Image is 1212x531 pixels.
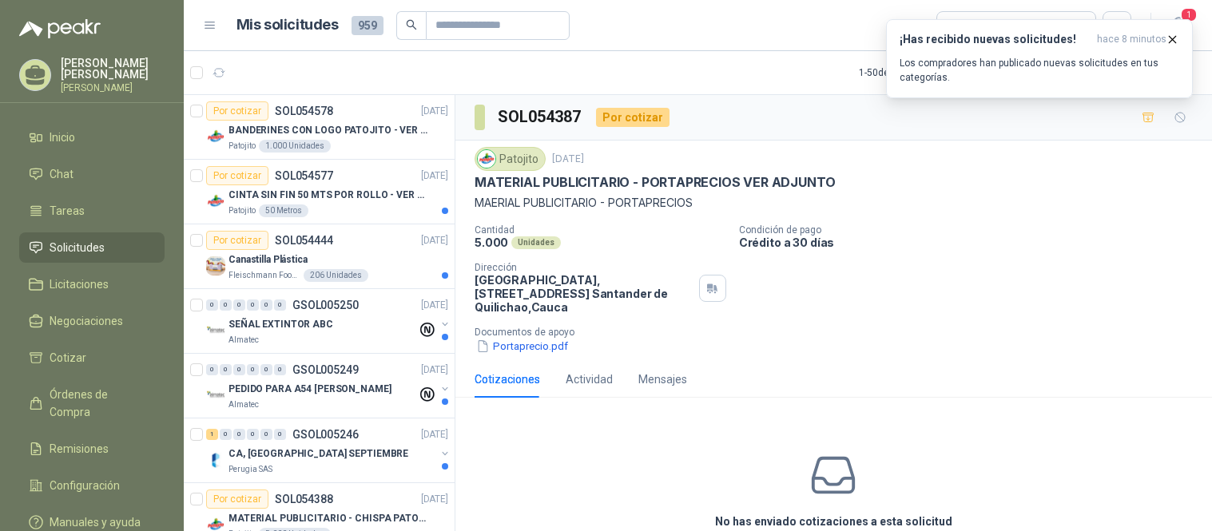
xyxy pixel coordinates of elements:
p: Almatec [228,334,259,347]
div: 0 [274,299,286,311]
div: 1 - 50 de 855 [859,60,957,85]
p: Documentos de apoyo [475,327,1206,338]
a: Por cotizarSOL054577[DATE] Company LogoCINTA SIN FIN 50 MTS POR ROLLO - VER DOC ADJUNTOPatojito50... [184,160,455,224]
a: Por cotizarSOL054444[DATE] Company LogoCanastilla PlásticaFleischmann Foods S.A.206 Unidades [184,224,455,289]
span: search [406,19,417,30]
span: hace 8 minutos [1097,33,1166,46]
p: SEÑAL EXTINTOR ABC [228,317,333,332]
p: MAERIAL PUBLICITARIO - PORTAPRECIOS [475,194,1193,212]
a: Por cotizarSOL054578[DATE] Company LogoBANDERINES CON LOGO PATOJITO - VER DOC ADJUNTOPatojito1.00... [184,95,455,160]
p: [DATE] [421,233,448,248]
div: 1.000 Unidades [259,140,331,153]
div: Mensajes [638,371,687,388]
span: Negociaciones [50,312,123,330]
p: GSOL005249 [292,364,359,375]
span: Manuales y ayuda [50,513,141,531]
p: Canastilla Plástica [228,252,308,267]
p: Dirección [475,262,693,273]
a: 1 0 0 0 0 0 GSOL005246[DATE] Company LogoCA, [GEOGRAPHIC_DATA] SEPTIEMBREPerugia SAS [206,425,451,476]
div: 0 [247,364,259,375]
div: Por cotizar [206,489,268,509]
img: Company Logo [206,256,225,275]
img: Company Logo [206,127,225,146]
p: [PERSON_NAME] [PERSON_NAME] [61,57,165,80]
div: 0 [274,364,286,375]
div: 0 [247,429,259,440]
span: Configuración [50,477,120,494]
div: 0 [220,299,232,311]
img: Company Logo [478,150,495,168]
div: 0 [233,299,245,311]
span: Inicio [50,129,75,146]
div: 0 [247,299,259,311]
div: Por cotizar [206,166,268,185]
span: Licitaciones [50,275,109,293]
div: Unidades [511,236,561,249]
p: SOL054578 [275,105,333,117]
div: 0 [274,429,286,440]
p: [DATE] [552,152,584,167]
button: Portaprecio.pdf [475,338,570,355]
div: 50 Metros [259,204,308,217]
a: Cotizar [19,343,165,373]
span: Chat [50,165,74,183]
p: Patojito [228,140,256,153]
p: Condición de pago [739,224,1206,236]
button: 1 [1164,11,1193,40]
p: SOL054444 [275,235,333,246]
p: PEDIDO PARA A54 [PERSON_NAME] [228,382,391,397]
span: Solicitudes [50,239,105,256]
p: CINTA SIN FIN 50 MTS POR ROLLO - VER DOC ADJUNTO [228,188,427,203]
div: 0 [233,364,245,375]
h1: Mis solicitudes [236,14,339,37]
div: Actividad [566,371,613,388]
p: Los compradores han publicado nuevas solicitudes en tus categorías. [900,56,1179,85]
p: [GEOGRAPHIC_DATA], [STREET_ADDRESS] Santander de Quilichao , Cauca [475,273,693,314]
p: MATERIAL PUBLICITARIO - CHISPA PATOJITO VER ADJUNTO [228,511,427,526]
span: Cotizar [50,349,86,367]
div: 206 Unidades [304,269,368,282]
p: Cantidad [475,224,726,236]
p: Crédito a 30 días [739,236,1206,249]
a: 0 0 0 0 0 0 GSOL005250[DATE] Company LogoSEÑAL EXTINTOR ABCAlmatec [206,295,451,347]
a: Licitaciones [19,269,165,299]
div: 0 [260,299,272,311]
a: Tareas [19,196,165,226]
p: Patojito [228,204,256,217]
p: [DATE] [421,168,448,184]
div: 0 [220,364,232,375]
p: CA, [GEOGRAPHIC_DATA] SEPTIEMBRE [228,446,408,462]
p: Perugia SAS [228,463,272,476]
p: [DATE] [421,363,448,378]
img: Company Logo [206,386,225,405]
div: Por cotizar [206,231,268,250]
img: Logo peakr [19,19,101,38]
p: [PERSON_NAME] [61,83,165,93]
img: Company Logo [206,192,225,211]
p: Almatec [228,398,259,411]
h3: No has enviado cotizaciones a esta solicitud [715,513,952,530]
a: Configuración [19,470,165,501]
span: 1 [1180,7,1198,22]
div: 1 [206,429,218,440]
p: SOL054388 [275,493,333,505]
div: 0 [260,364,272,375]
a: Chat [19,159,165,189]
p: SOL054577 [275,170,333,181]
a: Solicitudes [19,232,165,263]
img: Company Logo [206,321,225,340]
p: 5.000 [475,236,508,249]
div: 0 [233,429,245,440]
p: [DATE] [421,104,448,119]
a: Negociaciones [19,306,165,336]
div: Cotizaciones [475,371,540,388]
span: Tareas [50,202,85,220]
span: Remisiones [50,440,109,458]
p: [DATE] [421,427,448,442]
div: 0 [206,364,218,375]
a: Órdenes de Compra [19,379,165,427]
div: 0 [206,299,218,311]
p: [DATE] [421,298,448,313]
p: MATERIAL PUBLICITARIO - PORTAPRECIOS VER ADJUNTO [475,174,835,191]
img: Company Logo [206,450,225,470]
